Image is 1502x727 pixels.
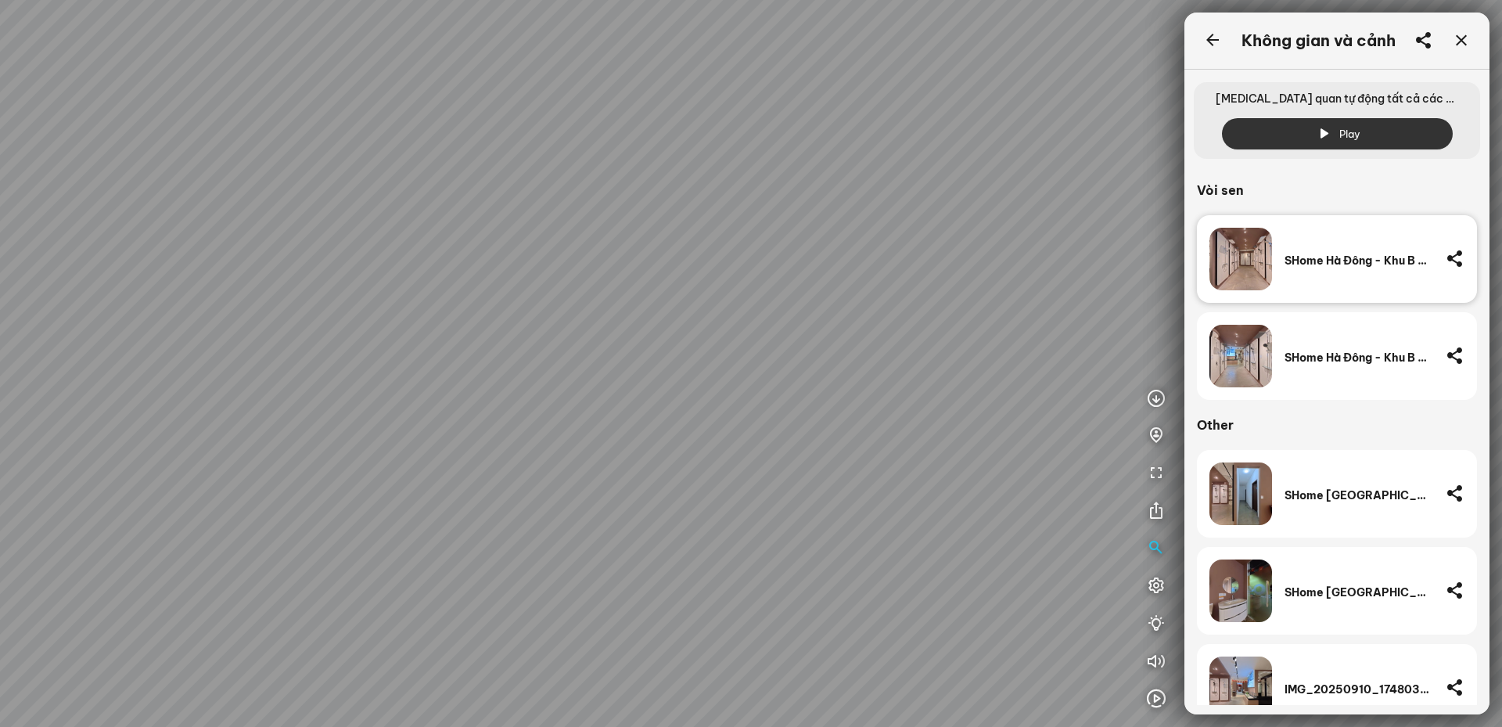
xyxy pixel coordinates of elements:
[1197,416,1452,434] div: Other
[1285,351,1433,365] div: SHome Hà Đông - Khu B - Sen tắm -2
[1241,31,1396,50] div: Không gian và cảnh
[1222,118,1453,149] button: Play
[1285,585,1433,599] div: SHome [GEOGRAPHIC_DATA] - Khu A - Bồn cầu -3
[1285,682,1433,696] div: IMG_20250910_174803_00_010
[1339,126,1360,142] span: Play
[1197,181,1452,200] div: Vòi sen
[1285,254,1433,268] div: SHome Hà Đông - Khu B - Sen tắm -6
[1285,488,1433,502] div: SHome [GEOGRAPHIC_DATA] - Khu A - [GEOGRAPHIC_DATA] cầu -14
[1203,82,1471,118] span: [MEDICAL_DATA] quan tự động tất cả các không gian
